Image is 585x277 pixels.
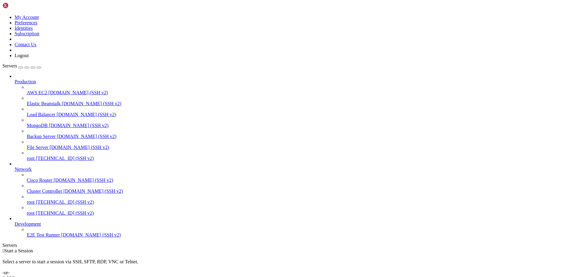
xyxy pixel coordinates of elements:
[15,42,37,47] a: Contact Us
[27,205,583,216] li: root [TECHNICAL_ID] (SSH v2)
[36,156,94,161] span: [TECHNICAL_ID] (SSH v2)
[27,199,583,205] a: root [TECHNICAL_ID] (SSH v2)
[49,123,108,128] span: [DOMAIN_NAME] (SSH v2)
[15,79,36,84] span: Production
[62,101,122,106] span: [DOMAIN_NAME] (SSH v2)
[27,128,583,139] li: Backup Server [DOMAIN_NAME] (SSH v2)
[36,199,94,205] span: [TECHNICAL_ID] (SSH v2)
[27,134,56,139] span: Backup Server
[15,31,39,36] a: Subscription
[50,145,109,150] span: [DOMAIN_NAME] (SSH v2)
[15,79,583,85] a: Production
[57,112,116,117] span: [DOMAIN_NAME] (SSH v2)
[2,243,583,248] div: Servers
[2,63,17,68] span: Servers
[27,189,62,194] span: Cluster Controller
[27,183,583,194] li: Cluster Controller [DOMAIN_NAME] (SSH v2)
[27,139,583,150] li: File Server [DOMAIN_NAME] (SSH v2)
[27,145,48,150] span: File Server
[27,106,583,117] li: Load Balancer [DOMAIN_NAME] (SSH v2)
[2,63,41,68] a: Servers
[27,178,583,183] a: Cisco Router [DOMAIN_NAME] (SSH v2)
[27,210,35,216] span: root
[4,248,33,253] span: Start a Session
[27,90,583,95] a: AWS EC2 [DOMAIN_NAME] (SSH v2)
[15,53,29,58] a: Logout
[27,112,55,117] span: Load Balancer
[27,112,583,117] a: Load Balancer [DOMAIN_NAME] (SSH v2)
[27,150,583,161] li: root [TECHNICAL_ID] (SSH v2)
[27,232,583,238] a: E2E Test Runner [DOMAIN_NAME] (SSH v2)
[27,145,583,150] a: File Server [DOMAIN_NAME] (SSH v2)
[61,232,121,237] span: [DOMAIN_NAME] (SSH v2)
[15,216,583,238] li: Development
[27,210,583,216] a: root [TECHNICAL_ID] (SSH v2)
[27,95,583,106] li: Elastic Beanstalk [DOMAIN_NAME] (SSH v2)
[15,167,583,172] a: Network
[27,178,52,183] span: Cisco Router
[27,227,583,238] li: E2E Test Runner [DOMAIN_NAME] (SSH v2)
[27,90,47,95] span: AWS EC2
[15,167,32,172] span: Network
[2,2,37,9] img: Shellngn
[27,172,583,183] li: Cisco Router [DOMAIN_NAME] (SSH v2)
[27,156,583,161] a: root [TECHNICAL_ID] (SSH v2)
[27,117,583,128] li: MongoDB [DOMAIN_NAME] (SSH v2)
[2,254,583,275] div: Select a server to start a session via SSH, SFTP, RDP, VNC or Telnet. -or-
[48,90,108,95] span: [DOMAIN_NAME] (SSH v2)
[27,123,48,128] span: MongoDB
[15,15,39,20] a: My Account
[15,221,583,227] a: Development
[27,123,583,128] a: MongoDB [DOMAIN_NAME] (SSH v2)
[15,26,33,31] a: Identities
[2,248,4,253] span: 
[27,194,583,205] li: root [TECHNICAL_ID] (SSH v2)
[15,161,583,216] li: Network
[27,85,583,95] li: AWS EC2 [DOMAIN_NAME] (SSH v2)
[27,101,583,106] a: Elastic Beanstalk [DOMAIN_NAME] (SSH v2)
[27,232,60,237] span: E2E Test Runner
[27,199,35,205] span: root
[57,134,117,139] span: [DOMAIN_NAME] (SSH v2)
[27,156,35,161] span: root
[15,74,583,161] li: Production
[36,210,94,216] span: [TECHNICAL_ID] (SSH v2)
[27,101,61,106] span: Elastic Beanstalk
[15,221,41,227] span: Development
[27,134,583,139] a: Backup Server [DOMAIN_NAME] (SSH v2)
[27,189,583,194] a: Cluster Controller [DOMAIN_NAME] (SSH v2)
[63,189,123,194] span: [DOMAIN_NAME] (SSH v2)
[15,20,37,25] a: Preferences
[54,178,113,183] span: [DOMAIN_NAME] (SSH v2)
